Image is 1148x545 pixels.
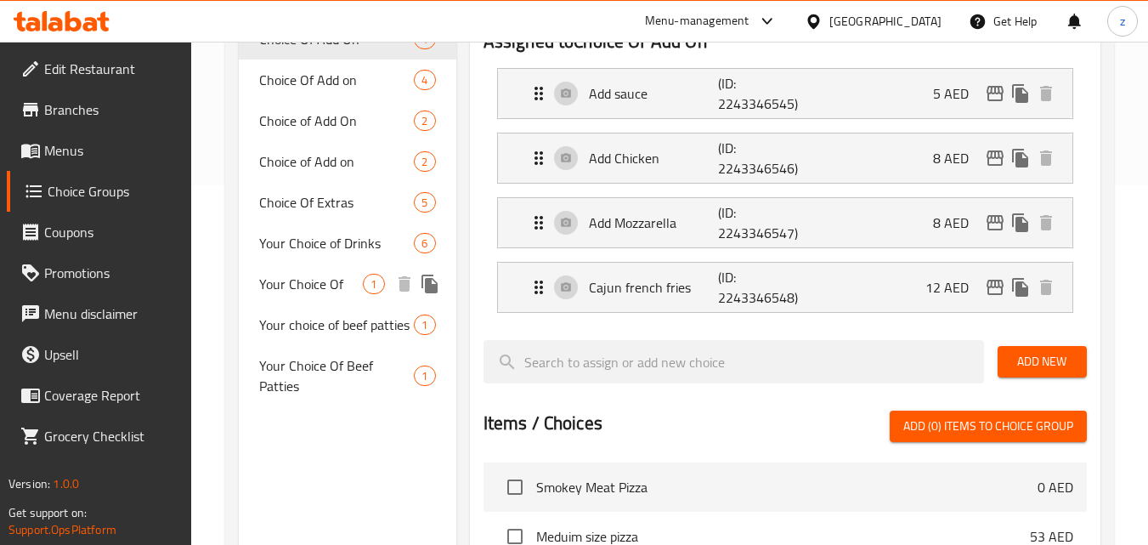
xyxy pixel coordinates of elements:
li: Expand [484,61,1087,126]
span: Your Choice of Drinks [259,233,414,253]
a: Menu disclaimer [7,293,192,334]
li: Expand [484,255,1087,320]
span: Choice Of Add on [259,70,414,90]
div: Expand [498,133,1072,183]
span: Branches [44,99,178,120]
button: delete [1033,81,1059,106]
div: Choices [363,274,384,294]
span: 6 [415,236,434,252]
p: (ID: 2243346545) [718,73,805,114]
div: Choice of Add on2 [239,141,455,182]
span: Choice Of Add On [259,29,414,49]
span: z [1120,12,1125,31]
button: duplicate [1008,145,1033,171]
span: 1 [364,276,383,292]
li: Expand [484,190,1087,255]
span: 1 [415,368,434,384]
div: Expand [498,69,1072,118]
div: Choices [414,366,435,386]
div: Choices [414,192,435,213]
div: Choices [414,151,435,172]
button: duplicate [1008,81,1033,106]
span: Coverage Report [44,385,178,406]
button: edit [982,210,1008,236]
div: Expand [498,198,1072,247]
div: Choice of Add On2 [239,100,455,141]
li: Expand [484,126,1087,190]
span: Add (0) items to choice group [903,416,1073,437]
p: 5 AED [933,83,982,104]
button: edit [982,145,1008,171]
a: Menus [7,130,192,171]
a: Coverage Report [7,375,192,416]
button: delete [1033,210,1059,236]
a: Choice Groups [7,171,192,212]
a: Support.OpsPlatform [8,519,116,541]
span: Promotions [44,263,178,283]
a: Coupons [7,212,192,253]
button: Add (0) items to choice group [890,411,1087,442]
button: edit [982,275,1008,300]
button: delete [392,271,417,297]
span: Coupons [44,222,178,242]
span: Get support on: [8,502,87,524]
p: (ID: 2243346546) [718,138,805,179]
p: Add Chicken [589,148,719,168]
a: Grocery Checklist [7,416,192,457]
p: 8 AED [933,213,982,233]
div: Choice Of Extras5 [239,182,455,223]
span: Choice of Add on [259,151,414,172]
span: 2 [415,113,434,129]
span: Upsell [44,344,178,365]
button: delete [1033,275,1059,300]
span: 4 [415,72,434,88]
span: 2 [415,154,434,170]
h2: Items / Choices [484,411,602,436]
span: 5 [415,195,434,211]
div: Your choice of beef patties1 [239,304,455,345]
a: Promotions [7,253,192,293]
span: Menus [44,140,178,161]
button: delete [1033,145,1059,171]
a: Edit Restaurant [7,48,192,89]
span: Your choice of beef patties [259,315,414,335]
span: 1 [415,317,434,333]
div: Choices [414,233,435,253]
div: Expand [498,263,1072,312]
span: Select choice [497,469,533,505]
span: Grocery Checklist [44,426,178,446]
button: duplicate [417,271,443,297]
p: Add Mozzarella [589,213,719,233]
button: duplicate [1008,275,1033,300]
p: (ID: 2243346548) [718,267,805,308]
span: Edit Restaurant [44,59,178,79]
a: Branches [7,89,192,130]
span: Your Choice Of [259,274,363,294]
p: Cajun french fries [589,277,719,298]
span: Add New [1011,351,1073,372]
p: (ID: 2243346547) [718,202,805,243]
a: Upsell [7,334,192,375]
span: Choice Groups [48,181,178,202]
span: Choice of Add On [259,111,414,131]
span: 1.0.0 [53,473,79,495]
p: 8 AED [933,148,982,168]
button: edit [982,81,1008,106]
div: Menu-management [645,11,749,31]
span: Choice Of Extras [259,192,414,213]
span: Smokey Meat Pizza [536,477,1038,497]
div: Your Choice of Drinks6 [239,223,455,264]
input: search [484,340,984,383]
p: 0 AED [1038,477,1073,497]
div: Choice Of Add on4 [239,60,455,100]
p: Add sauce [589,83,719,104]
p: 12 AED [925,277,982,298]
div: Your Choice Of1deleteduplicate [239,264,455,304]
span: Menu disclaimer [44,304,178,324]
span: Version: [8,473,50,495]
div: Your Choice Of Beef Patties1 [239,345,455,406]
span: Your Choice Of Beef Patties [259,355,414,396]
button: duplicate [1008,210,1033,236]
button: Add New [998,346,1087,378]
div: [GEOGRAPHIC_DATA] [829,12,942,31]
